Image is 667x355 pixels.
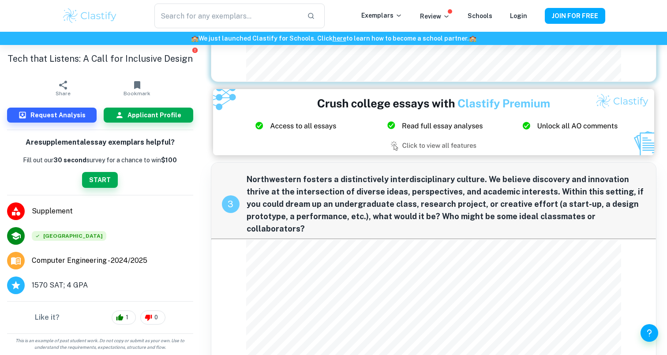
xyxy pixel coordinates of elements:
img: Clastify logo [62,7,118,25]
button: Help and Feedback [641,324,658,342]
span: 0 [150,313,163,322]
img: Ad [213,89,654,155]
strong: $100 [161,157,177,164]
span: 🏫 [191,35,199,42]
h6: Are supplemental essay exemplars helpful? [26,137,175,148]
h6: We just launched Clastify for Schools. Click to learn how to become a school partner. [2,34,665,43]
div: recipe [222,195,240,213]
p: Exemplars [361,11,402,20]
button: Share [26,76,100,101]
a: here [333,35,346,42]
div: 1 [112,310,136,325]
h6: Request Analysis [30,110,86,120]
p: Fill out our survey for a chance to win [23,155,177,165]
a: Major and Application Year [32,255,154,266]
button: START [82,172,118,188]
span: Northwestern fosters a distinctively interdisciplinary culture. We believe discovery and innovati... [247,173,645,235]
h1: Tech that Listens: A Call for Inclusive Design [7,52,193,65]
div: Accepted: Northwestern University [32,231,106,241]
h6: Applicant Profile [127,110,181,120]
span: Share [56,90,71,97]
a: Schools [468,12,492,19]
span: 🏫 [469,35,476,42]
a: Login [510,12,527,19]
h6: Like it? [35,312,60,323]
button: Bookmark [100,76,174,101]
button: Report issue [192,47,199,53]
button: Request Analysis [7,108,97,123]
span: [GEOGRAPHIC_DATA] [32,231,106,241]
b: 30 second [53,157,86,164]
span: Computer Engineering - 2024/2025 [32,255,147,266]
span: 1570 SAT; 4 GPA [32,280,88,291]
span: Supplement [32,206,193,217]
button: Applicant Profile [104,108,193,123]
button: JOIN FOR FREE [545,8,605,24]
div: 0 [140,310,165,325]
span: Bookmark [124,90,150,97]
span: 1 [121,313,133,322]
input: Search for any exemplars... [154,4,300,28]
p: Review [420,11,450,21]
span: This is an example of past student work. Do not copy or submit as your own. Use to understand the... [4,337,197,351]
